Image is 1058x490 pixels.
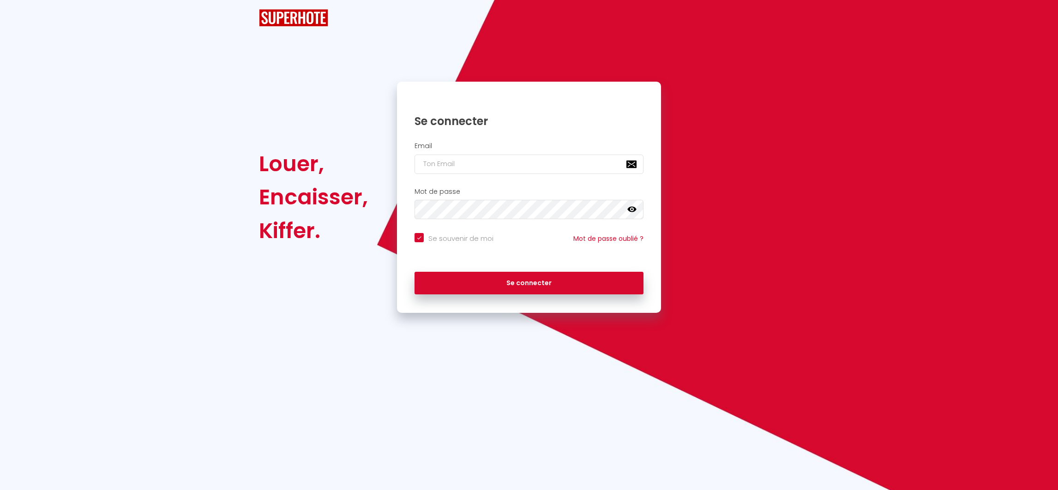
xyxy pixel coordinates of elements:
[415,188,643,196] h2: Mot de passe
[415,272,643,295] button: Se connecter
[259,180,368,214] div: Encaisser,
[259,9,328,26] img: SuperHote logo
[573,234,643,243] a: Mot de passe oublié ?
[259,147,368,180] div: Louer,
[415,142,643,150] h2: Email
[415,114,643,128] h1: Se connecter
[415,155,643,174] input: Ton Email
[259,214,368,247] div: Kiffer.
